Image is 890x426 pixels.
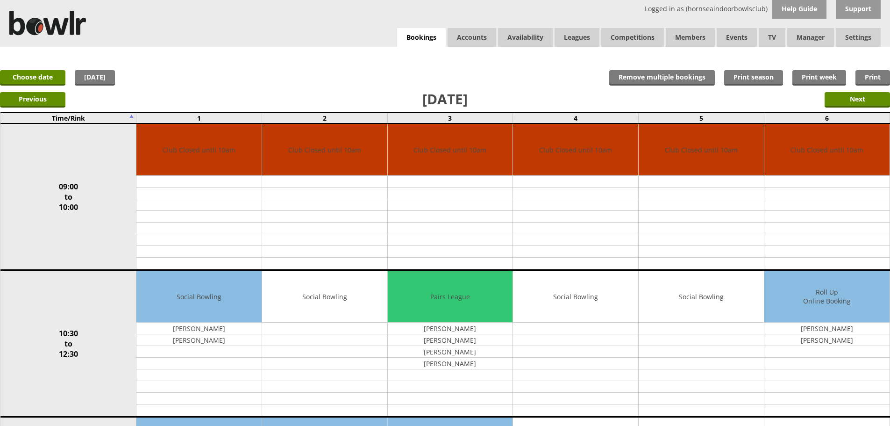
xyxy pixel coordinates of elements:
td: [PERSON_NAME] [388,358,513,369]
a: Events [717,28,757,47]
td: Club Closed until 10am [262,124,387,176]
span: TV [759,28,785,47]
span: Settings [836,28,881,47]
td: [PERSON_NAME] [388,334,513,346]
td: Pairs League [388,271,513,323]
td: 6 [764,113,890,123]
td: [PERSON_NAME] [388,346,513,358]
a: [DATE] [75,70,115,86]
td: Club Closed until 10am [388,124,513,176]
a: Print [855,70,890,86]
td: [PERSON_NAME] [764,334,890,346]
input: Remove multiple bookings [609,70,715,86]
a: Competitions [601,28,664,47]
td: 4 [513,113,639,123]
td: 2 [262,113,387,123]
td: Social Bowling [136,271,262,323]
a: Bookings [397,28,446,47]
td: [PERSON_NAME] [764,323,890,334]
td: [PERSON_NAME] [388,323,513,334]
td: 09:00 to 10:00 [0,123,136,270]
span: Accounts [448,28,496,47]
td: 5 [639,113,764,123]
td: Club Closed until 10am [639,124,764,176]
td: 10:30 to 12:30 [0,270,136,417]
td: Club Closed until 10am [764,124,890,176]
td: Social Bowling [513,271,638,323]
td: Time/Rink [0,113,136,123]
span: Members [666,28,715,47]
span: Manager [787,28,834,47]
td: Social Bowling [639,271,764,323]
td: 3 [387,113,513,123]
td: 1 [136,113,262,123]
td: Club Closed until 10am [513,124,638,176]
td: Social Bowling [262,271,387,323]
a: Print week [792,70,846,86]
td: [PERSON_NAME] [136,334,262,346]
td: Club Closed until 10am [136,124,262,176]
td: Roll Up Online Booking [764,271,890,323]
a: Print season [724,70,783,86]
input: Next [825,92,890,108]
a: Leagues [555,28,599,47]
a: Availability [498,28,553,47]
td: [PERSON_NAME] [136,323,262,334]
